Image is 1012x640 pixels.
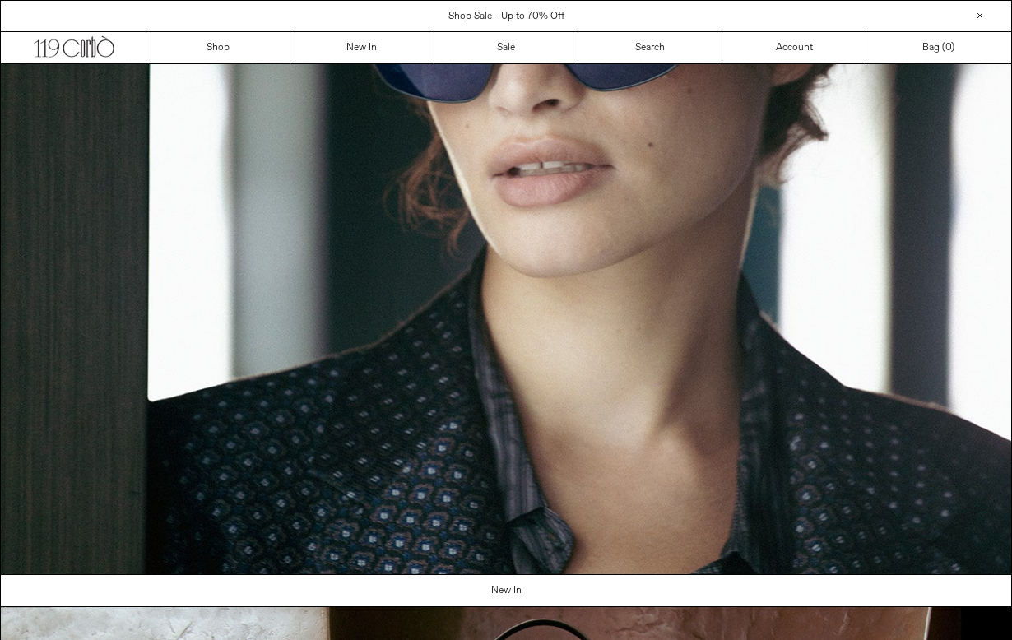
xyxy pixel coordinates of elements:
a: Sale [434,32,578,63]
span: 0 [945,41,951,54]
a: New In [290,32,434,63]
a: Account [722,32,866,63]
a: Your browser does not support the video tag. [1,565,1011,578]
span: ) [945,40,954,55]
video: Your browser does not support the video tag. [1,64,1011,574]
a: Search [578,32,722,63]
a: Shop Sale - Up to 70% Off [448,10,564,23]
a: New In [1,575,1012,606]
a: Shop [146,32,290,63]
a: Bag () [866,32,1010,63]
